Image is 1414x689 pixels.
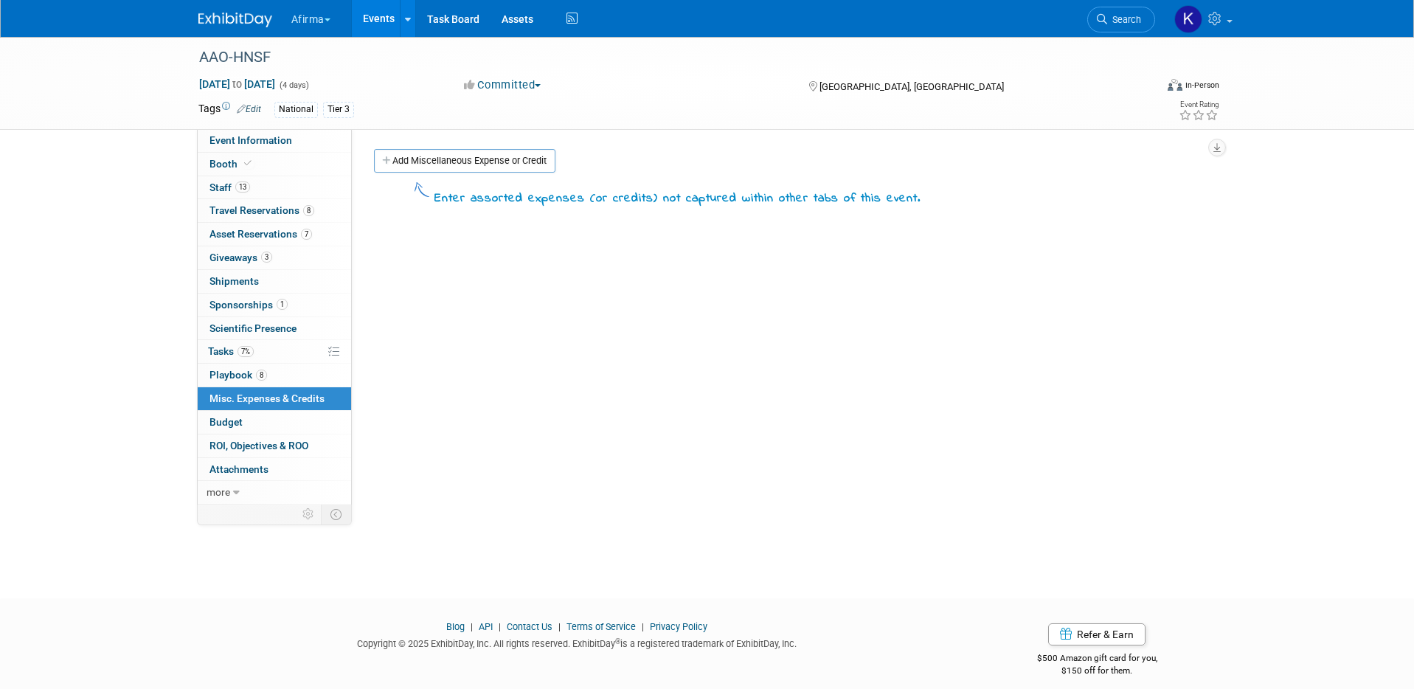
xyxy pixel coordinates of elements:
[1179,101,1219,108] div: Event Rating
[209,134,292,146] span: Event Information
[209,299,288,311] span: Sponsorships
[209,463,268,475] span: Attachments
[209,322,297,334] span: Scientific Presence
[261,252,272,263] span: 3
[198,634,957,651] div: Copyright © 2025 ExhibitDay, Inc. All rights reserved. ExhibitDay is a registered trademark of Ex...
[198,340,351,363] a: Tasks7%
[303,205,314,216] span: 8
[323,102,354,117] div: Tier 3
[198,317,351,340] a: Scientific Presence
[198,246,351,269] a: Giveaways3
[1168,79,1182,91] img: Format-Inperson.png
[198,387,351,410] a: Misc. Expenses & Credits
[301,229,312,240] span: 7
[198,364,351,387] a: Playbook8
[638,621,648,632] span: |
[230,78,244,90] span: to
[198,294,351,316] a: Sponsorships1
[209,252,272,263] span: Giveaways
[296,505,322,524] td: Personalize Event Tab Strip
[1048,623,1146,645] a: Refer & Earn
[207,486,230,498] span: more
[495,621,505,632] span: |
[198,153,351,176] a: Booth
[237,104,261,114] a: Edit
[277,299,288,310] span: 1
[1185,80,1219,91] div: In-Person
[198,13,272,27] img: ExhibitDay
[615,637,620,645] sup: ®
[209,416,243,428] span: Budget
[198,129,351,152] a: Event Information
[198,270,351,293] a: Shipments
[198,481,351,504] a: more
[198,199,351,222] a: Travel Reservations8
[208,345,254,357] span: Tasks
[209,181,250,193] span: Staff
[1068,77,1220,99] div: Event Format
[198,176,351,199] a: Staff13
[256,370,267,381] span: 8
[209,158,254,170] span: Booth
[321,505,351,524] td: Toggle Event Tabs
[194,44,1133,71] div: AAO-HNSF
[274,102,318,117] div: National
[650,621,707,632] a: Privacy Policy
[507,621,552,632] a: Contact Us
[978,643,1216,676] div: $500 Amazon gift card for you,
[244,159,252,167] i: Booth reservation complete
[198,411,351,434] a: Budget
[459,77,547,93] button: Committed
[1174,5,1202,33] img: Keirsten Davis
[978,665,1216,677] div: $150 off for them.
[198,101,261,118] td: Tags
[555,621,564,632] span: |
[209,204,314,216] span: Travel Reservations
[446,621,465,632] a: Blog
[566,621,636,632] a: Terms of Service
[374,149,555,173] a: Add Miscellaneous Expense or Credit
[235,181,250,193] span: 13
[479,621,493,632] a: API
[198,223,351,246] a: Asset Reservations7
[198,434,351,457] a: ROI, Objectives & ROO
[209,440,308,451] span: ROI, Objectives & ROO
[1107,14,1141,25] span: Search
[434,190,921,208] div: Enter assorted expenses (or credits) not captured within other tabs of this event.
[209,228,312,240] span: Asset Reservations
[209,392,325,404] span: Misc. Expenses & Credits
[278,80,309,90] span: (4 days)
[209,275,259,287] span: Shipments
[198,458,351,481] a: Attachments
[198,77,276,91] span: [DATE] [DATE]
[467,621,476,632] span: |
[238,346,254,357] span: 7%
[819,81,1004,92] span: [GEOGRAPHIC_DATA], [GEOGRAPHIC_DATA]
[1087,7,1155,32] a: Search
[209,369,267,381] span: Playbook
